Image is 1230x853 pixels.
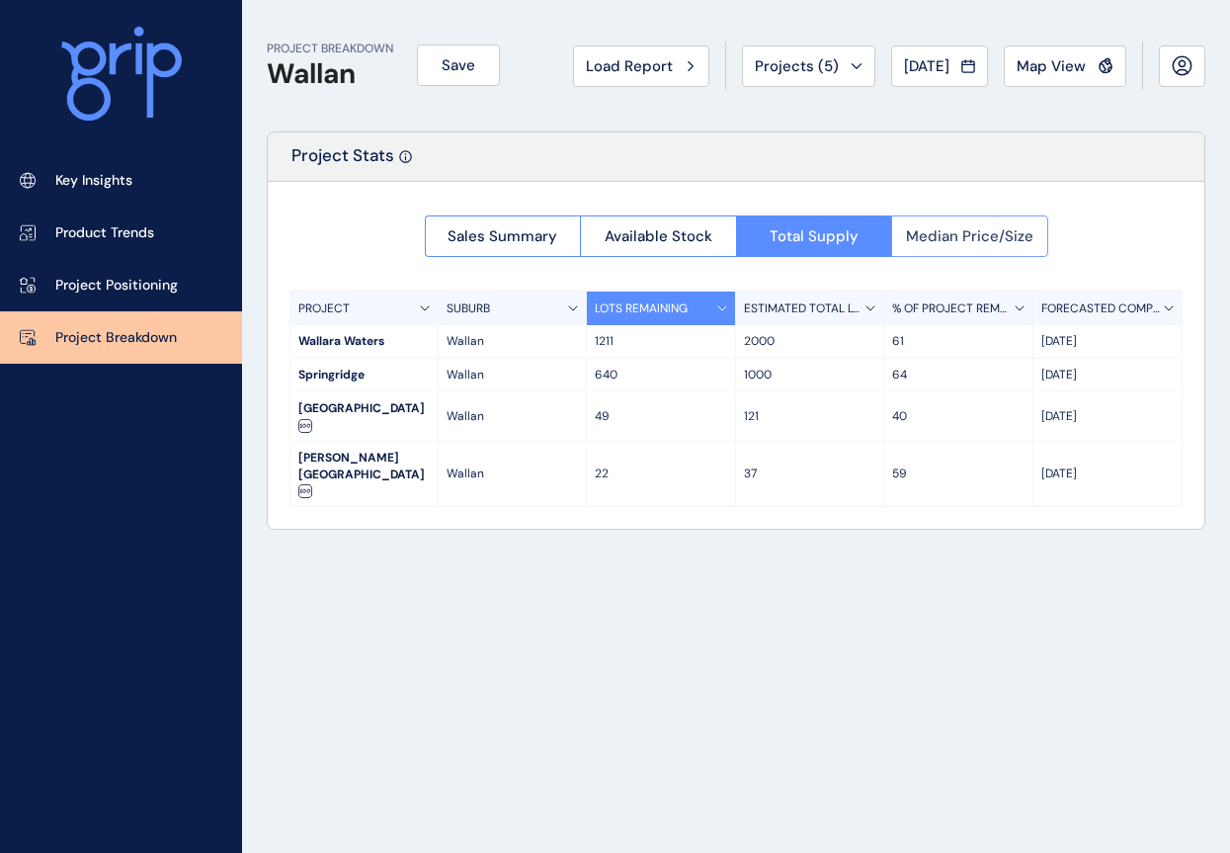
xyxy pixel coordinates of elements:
[425,215,581,257] button: Sales Summary
[892,367,1024,384] p: 64
[892,466,1024,482] p: 59
[267,57,393,91] h1: Wallan
[290,359,438,391] div: Springridge
[595,408,726,425] p: 49
[770,226,859,246] span: Total Supply
[904,56,949,76] span: [DATE]
[290,392,438,441] div: [GEOGRAPHIC_DATA]
[1041,408,1174,425] p: [DATE]
[892,333,1024,350] p: 61
[1041,367,1174,384] p: [DATE]
[755,56,839,76] span: Projects ( 5 )
[586,56,673,76] span: Load Report
[447,333,578,350] p: Wallan
[1041,466,1174,482] p: [DATE]
[736,215,892,257] button: Total Supply
[291,144,394,181] p: Project Stats
[442,55,475,75] span: Save
[267,41,393,57] p: PROJECT BREAKDOWN
[891,215,1048,257] button: Median Price/Size
[892,408,1024,425] p: 40
[1017,56,1086,76] span: Map View
[447,300,490,317] p: SUBURB
[1004,45,1126,87] button: Map View
[417,44,500,86] button: Save
[447,466,578,482] p: Wallan
[290,442,438,507] div: [PERSON_NAME][GEOGRAPHIC_DATA]
[906,226,1033,246] span: Median Price/Size
[447,367,578,384] p: Wallan
[290,325,438,358] div: Wallara Waters
[892,300,1014,317] p: % OF PROJECT REMAINING
[55,223,154,243] p: Product Trends
[1041,333,1174,350] p: [DATE]
[744,300,865,317] p: ESTIMATED TOTAL LOTS
[605,226,712,246] span: Available Stock
[447,408,578,425] p: Wallan
[580,215,736,257] button: Available Stock
[1041,300,1164,317] p: FORECASTED COMPLETION
[891,45,988,87] button: [DATE]
[595,367,726,384] p: 640
[595,466,726,482] p: 22
[595,300,688,317] p: LOTS REMAINING
[55,276,178,296] p: Project Positioning
[55,171,132,191] p: Key Insights
[744,367,875,384] p: 1000
[744,408,875,425] p: 121
[298,300,350,317] p: PROJECT
[595,333,726,350] p: 1211
[55,328,177,348] p: Project Breakdown
[573,45,709,87] button: Load Report
[744,466,875,482] p: 37
[744,333,875,350] p: 2000
[742,45,875,87] button: Projects (5)
[448,226,557,246] span: Sales Summary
